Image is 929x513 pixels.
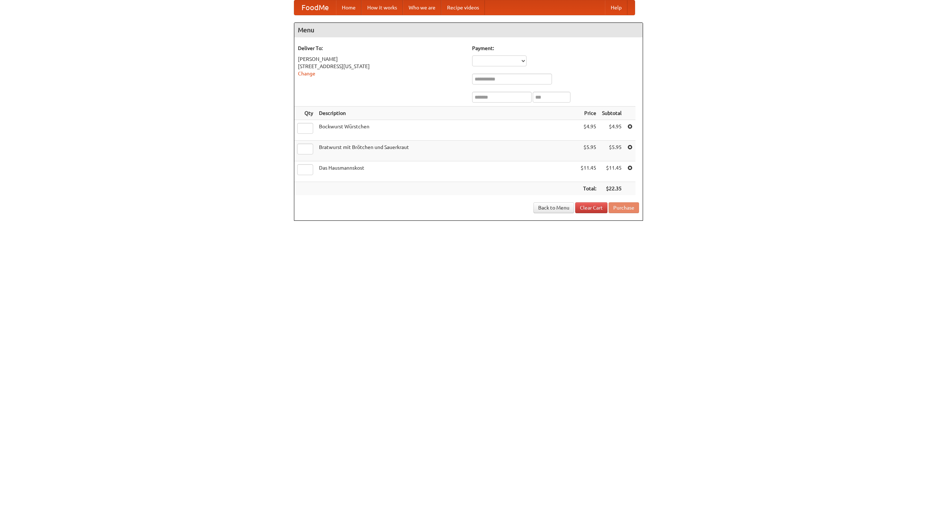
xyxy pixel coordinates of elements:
[316,161,578,182] td: Das Hausmannskost
[441,0,485,15] a: Recipe videos
[578,161,599,182] td: $11.45
[578,107,599,120] th: Price
[578,120,599,141] td: $4.95
[316,120,578,141] td: Bockwurst Würstchen
[605,0,627,15] a: Help
[294,23,643,37] h4: Menu
[403,0,441,15] a: Who we are
[533,202,574,213] a: Back to Menu
[599,182,625,195] th: $22.35
[578,182,599,195] th: Total:
[575,202,607,213] a: Clear Cart
[599,107,625,120] th: Subtotal
[609,202,639,213] button: Purchase
[316,107,578,120] th: Description
[298,71,315,76] a: Change
[294,0,336,15] a: FoodMe
[336,0,361,15] a: Home
[599,161,625,182] td: $11.45
[472,45,639,52] h5: Payment:
[298,63,465,70] div: [STREET_ADDRESS][US_STATE]
[294,107,316,120] th: Qty
[298,55,465,63] div: [PERSON_NAME]
[316,141,578,161] td: Bratwurst mit Brötchen und Sauerkraut
[599,120,625,141] td: $4.95
[361,0,403,15] a: How it works
[298,45,465,52] h5: Deliver To:
[599,141,625,161] td: $5.95
[578,141,599,161] td: $5.95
